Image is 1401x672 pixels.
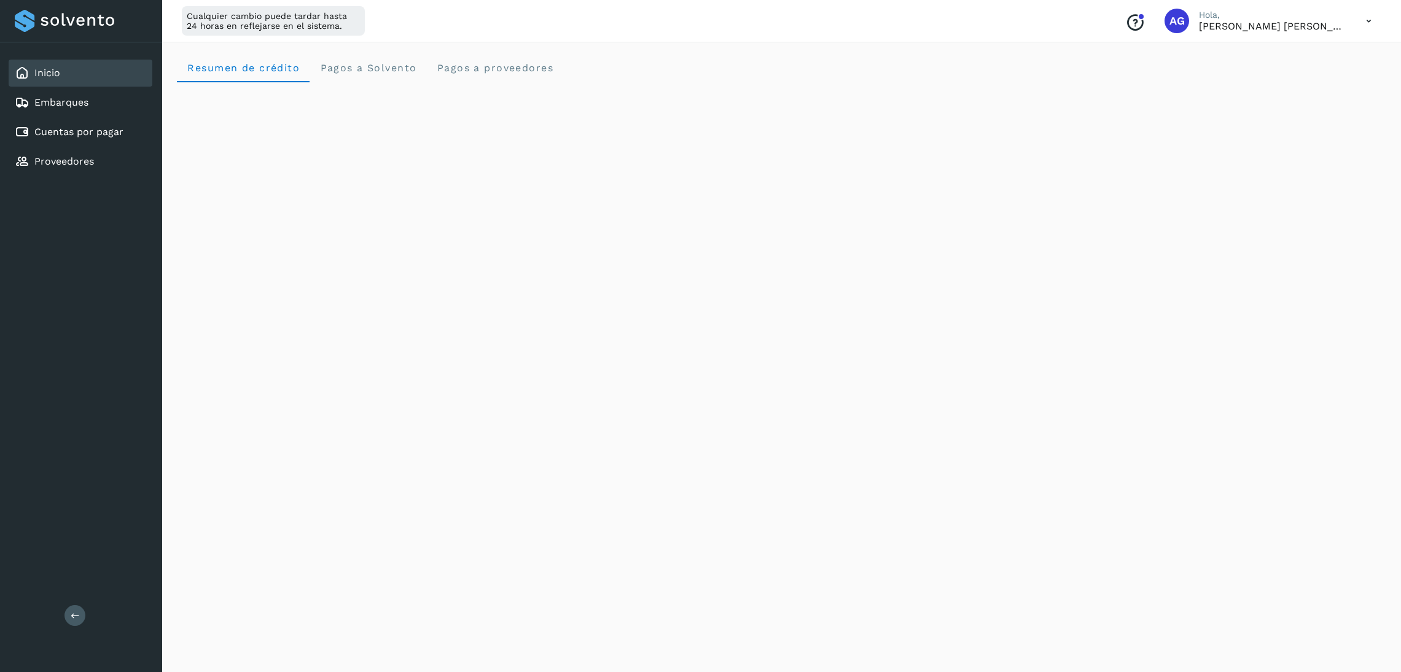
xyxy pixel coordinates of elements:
span: Pagos a Solvento [319,62,416,74]
div: Inicio [9,60,152,87]
div: Cualquier cambio puede tardar hasta 24 horas en reflejarse en el sistema. [182,6,365,36]
p: Abigail Gonzalez Leon [1199,20,1346,32]
div: Proveedores [9,148,152,175]
span: Resumen de crédito [187,62,300,74]
div: Cuentas por pagar [9,119,152,146]
div: Embarques [9,89,152,116]
a: Proveedores [34,155,94,167]
a: Inicio [34,67,60,79]
span: Pagos a proveedores [436,62,553,74]
a: Embarques [34,96,88,108]
a: Cuentas por pagar [34,126,123,138]
p: Hola, [1199,10,1346,20]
